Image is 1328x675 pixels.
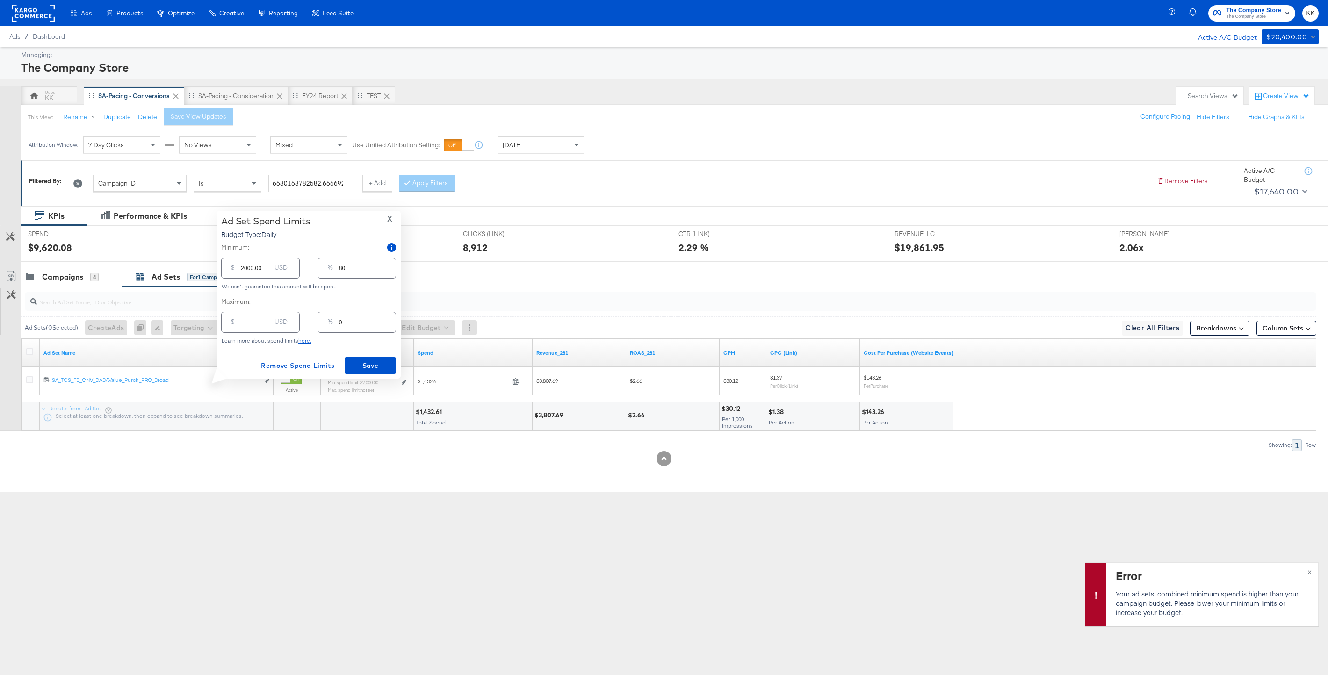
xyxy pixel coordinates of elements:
[1226,6,1281,15] span: The Company Store
[328,380,378,385] sub: Min. spend limit: $2,000.00
[187,273,231,281] div: for 1 Campaign
[770,349,856,357] a: The average cost for each link click you've received from your ad.
[271,261,291,278] div: USD
[33,33,65,40] a: Dashboard
[1266,31,1307,43] div: $20,400.00
[219,9,244,17] span: Creative
[1256,321,1316,336] button: Column Sets
[1157,177,1208,186] button: Remove Filters
[114,211,187,222] div: Performance & KPIs
[268,175,349,192] input: Enter a search term
[25,323,78,332] div: Ad Sets ( 0 Selected)
[723,377,738,384] span: $30.12
[28,114,53,121] div: This View:
[1190,321,1249,336] button: Breakdowns
[302,92,338,101] div: FY24 Report
[1305,442,1316,448] div: Row
[271,316,291,332] div: USD
[88,141,124,149] span: 7 Day Clicks
[864,383,888,388] sub: Per Purchase
[770,374,782,381] span: $1.37
[227,316,238,332] div: $
[536,377,558,384] span: $3,807.69
[1122,321,1183,336] button: Clear All Filters
[116,9,143,17] span: Products
[221,337,396,344] div: Learn more about spend limits
[862,419,888,426] span: Per Action
[45,93,53,102] div: KK
[269,9,298,17] span: Reporting
[628,411,648,420] div: $2.66
[89,93,94,98] div: Drag to reorder tab
[769,419,794,426] span: Per Action
[52,376,259,384] div: SA_TCS_FB_CNV_DABAValue_Purch_PRO_Broad
[1126,322,1179,334] span: Clear All Filters
[503,141,522,149] span: [DATE]
[324,261,337,278] div: %
[103,113,131,122] button: Duplicate
[328,387,374,393] sub: Max. spend limit : not set
[221,283,396,290] div: We can't guarantee this amount will be spent.
[198,92,274,101] div: SA-Pacing - Consideration
[463,241,488,254] div: 8,912
[1134,108,1197,125] button: Configure Pacing
[418,378,509,385] span: $1,432.61
[81,9,92,17] span: Ads
[90,273,99,281] div: 4
[52,376,259,386] a: SA_TCS_FB_CNV_DABAValue_Purch_PRO_Broad
[345,357,396,374] button: Save
[1226,13,1281,21] span: The Company Store
[221,215,310,227] div: Ad Set Spend Limits
[862,408,887,416] div: $143.26
[1116,567,1306,583] div: Error
[227,261,238,278] div: $
[630,377,642,384] span: $2.66
[57,109,105,126] button: Rename
[261,360,334,372] span: Remove Spend Limits
[362,175,392,192] button: + Add
[184,141,212,149] span: No Views
[1254,185,1299,199] div: $17,640.00
[1119,241,1144,254] div: 2.06x
[722,404,743,413] div: $30.12
[298,337,311,344] a: here.
[1262,29,1319,44] button: $20,400.00
[678,230,749,238] span: CTR (LINK)
[1116,589,1306,617] p: Your ad sets' combined minimum spend is higher than your campaign budget. Please lower your minim...
[168,9,195,17] span: Optimize
[134,320,151,335] div: 0
[257,357,338,374] button: Remove Spend Limits
[21,59,1316,75] div: The Company Store
[42,272,83,282] div: Campaigns
[1208,5,1295,22] button: The Company StoreThe Company Store
[536,349,622,357] a: Revenue_281
[864,349,953,357] a: The average cost for each purchase tracked by your Custom Audience pixel on your website after pe...
[20,33,33,40] span: /
[323,9,354,17] span: Feed Suite
[1188,29,1257,43] div: Active A/C Budget
[463,230,533,238] span: CLICKS (LINK)
[387,212,392,225] span: X
[324,316,337,332] div: %
[895,230,965,238] span: REVENUE_LC
[1244,166,1295,184] div: Active A/C Budget
[678,241,709,254] div: 2.29 %
[768,408,787,416] div: $1.38
[48,211,65,222] div: KPIs
[416,419,446,426] span: Total Spend
[98,179,136,187] span: Campaign ID
[357,93,362,98] div: Drag to reorder tab
[1302,5,1319,22] button: KK
[1248,113,1305,122] button: Hide Graphs & KPIs
[1292,439,1302,451] div: 1
[1263,92,1310,101] div: Create View
[723,349,763,357] a: The average cost you've paid to have 1,000 impressions of your ad.
[864,374,881,381] span: $143.26
[630,349,716,357] a: ROAS_281
[275,141,293,149] span: Mixed
[1301,563,1318,580] button: ×
[534,411,566,420] div: $3,807.69
[770,383,798,388] sub: Per Click (Link)
[138,113,157,122] button: Delete
[1268,442,1292,448] div: Showing:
